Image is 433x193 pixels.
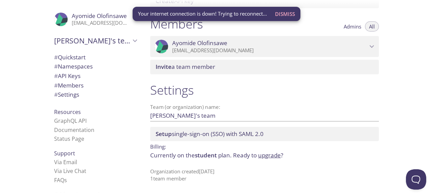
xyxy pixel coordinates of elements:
div: Quickstart [49,53,142,62]
a: GraphQL API [54,117,87,124]
span: Quickstart [54,53,86,61]
h1: Members [150,16,203,32]
p: Billing: [150,141,379,151]
a: upgrade [258,151,281,159]
a: Via Email [54,158,77,166]
div: Invite a team member [150,60,379,74]
div: Ayomide Olofinsawe [49,8,142,31]
span: single-sign-on (SSO) with SAML 2.0 [156,130,264,138]
span: # [54,62,58,70]
iframe: Help Scout Beacon - Open [406,169,426,190]
button: Dismiss [272,7,298,20]
a: FAQ [54,176,67,184]
a: Via Live Chat [54,167,86,175]
div: API Keys [49,71,142,81]
p: [EMAIL_ADDRESS][DOMAIN_NAME] [172,47,367,54]
div: Ayomide's team [49,32,142,50]
span: Ready to ? [233,151,283,159]
span: Namespaces [54,62,93,70]
p: Organization created [DATE] 1 team member [150,168,379,182]
span: [PERSON_NAME]'s team [54,36,131,45]
span: a team member [156,63,215,71]
a: Documentation [54,126,94,134]
span: Settings [54,91,79,98]
span: Setup [156,130,172,138]
div: Team Settings [49,90,142,99]
span: Ayomide Olofinsawe [72,12,127,20]
div: Namespaces [49,62,142,71]
span: Dismiss [275,9,295,18]
div: Setup SSO [150,127,379,141]
a: Status Page [54,135,84,142]
div: Members [49,81,142,90]
label: Team (or organization) name: [150,104,221,110]
div: Ayomide Olofinsawe [150,36,379,57]
h1: Settings [150,82,379,98]
span: Ayomide Olofinsawe [172,39,227,47]
span: s [64,176,67,184]
button: Admins [340,21,365,32]
span: Your internet connection is down! Trying to reconnect... [138,10,267,17]
span: # [54,72,58,80]
span: Members [54,81,84,89]
span: Support [54,150,75,157]
span: # [54,81,58,89]
p: [EMAIL_ADDRESS][DOMAIN_NAME] [72,20,131,26]
button: All [365,21,379,32]
span: # [54,91,58,98]
p: Currently on the plan. [150,151,379,160]
span: student [195,151,217,159]
span: # [54,53,58,61]
span: Resources [54,108,81,116]
span: Invite [156,63,172,71]
span: API Keys [54,72,81,80]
